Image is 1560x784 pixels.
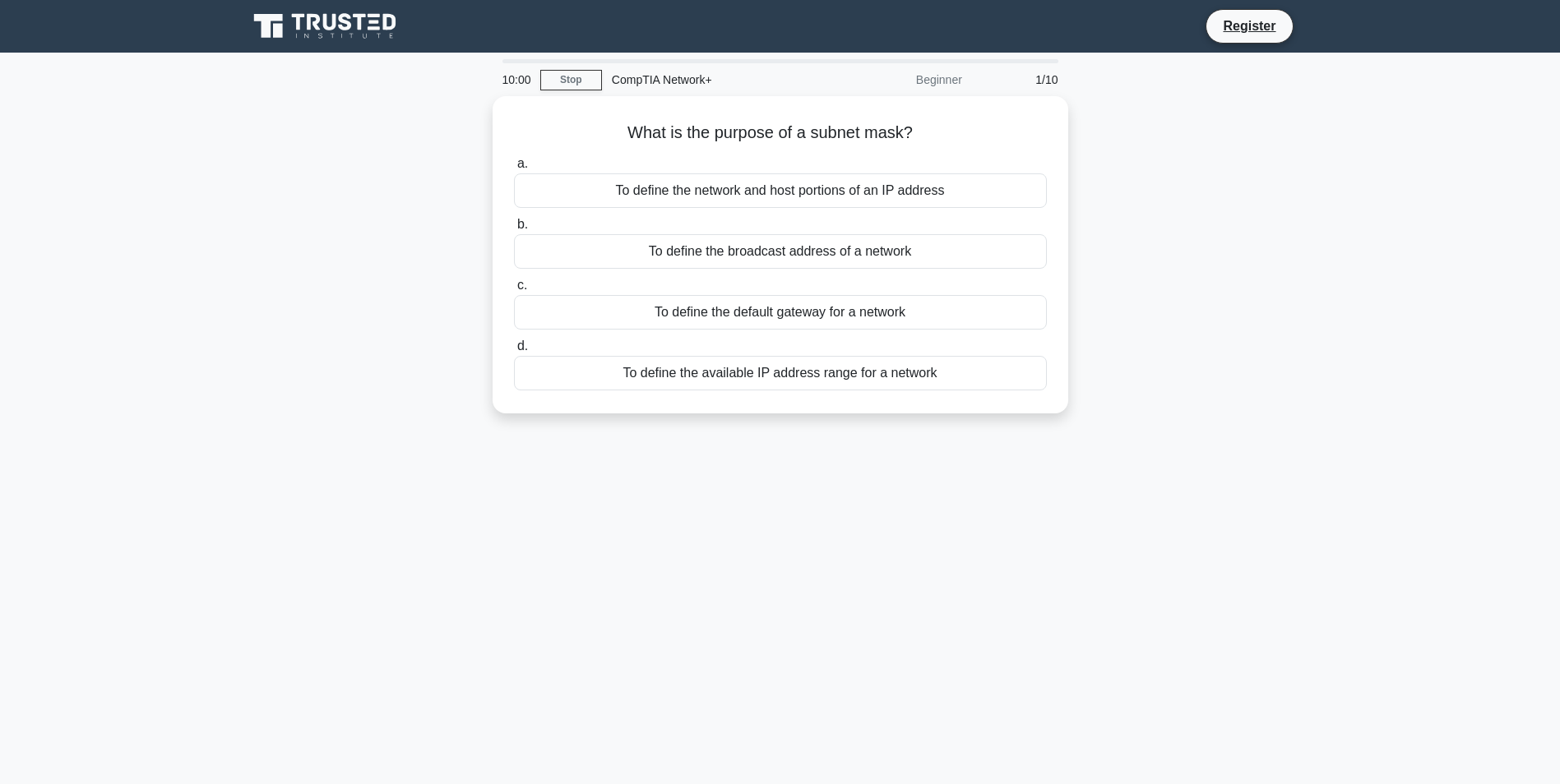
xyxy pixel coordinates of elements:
div: 1/10 [972,63,1068,96]
div: To define the available IP address range for a network [514,356,1047,390]
div: To define the default gateway for a network [514,295,1047,330]
a: Register [1213,16,1285,36]
div: 10:00 [493,63,540,96]
span: d. [517,339,528,353]
h5: What is the purpose of a subnet mask? [512,122,1048,144]
div: Beginner [828,63,972,96]
div: CompTIA Network+ [602,63,828,96]
span: a. [517,156,528,170]
span: c. [517,278,527,292]
span: b. [517,217,528,231]
div: To define the broadcast address of a network [514,234,1047,269]
div: To define the network and host portions of an IP address [514,173,1047,208]
a: Stop [540,70,602,90]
